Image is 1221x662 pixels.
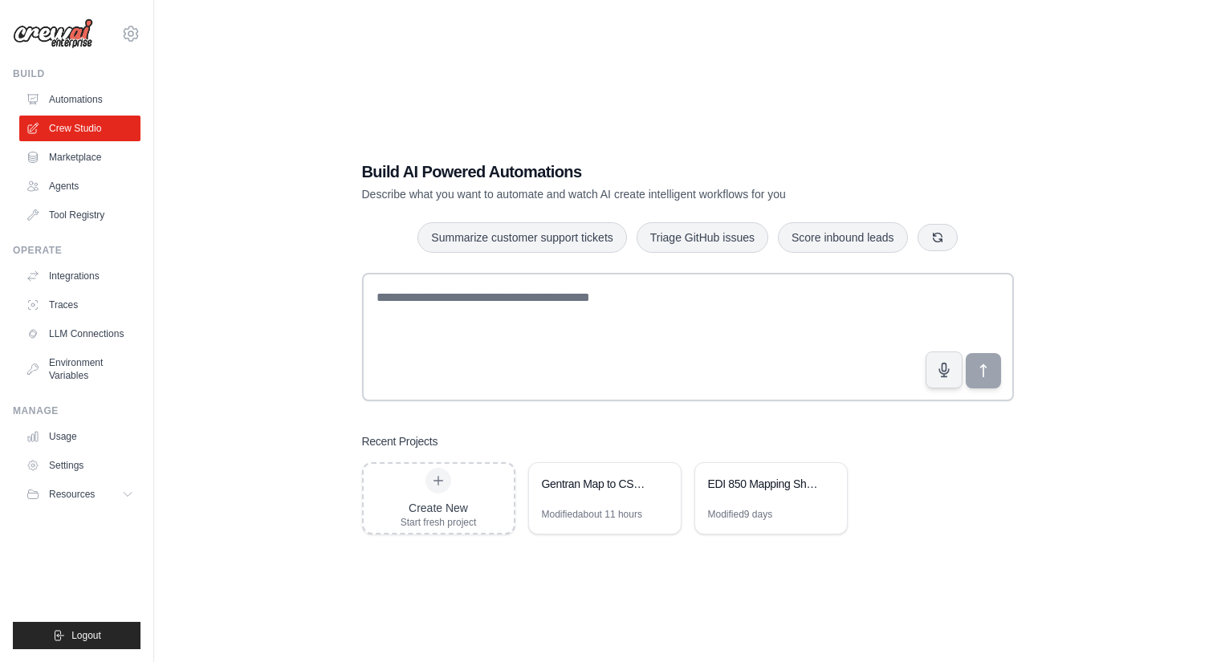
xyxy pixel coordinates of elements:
a: Crew Studio [19,116,140,141]
div: Start fresh project [401,516,477,529]
div: Gentran Map to CSV Converter [542,476,652,492]
a: Integrations [19,263,140,289]
a: Automations [19,87,140,112]
div: Modified 9 days [708,508,773,521]
button: Triage GitHub issues [637,222,768,253]
button: Logout [13,622,140,649]
a: Traces [19,292,140,318]
button: Resources [19,481,140,507]
a: Environment Variables [19,350,140,388]
a: Usage [19,424,140,449]
button: Click to speak your automation idea [926,351,963,388]
div: Build [13,67,140,80]
a: LLM Connections [19,321,140,347]
div: Operate [13,244,140,257]
a: Agents [19,173,140,199]
div: Modified about 11 hours [542,508,642,521]
button: Score inbound leads [778,222,908,253]
div: EDI 850 Mapping Sheet Creator [708,476,818,492]
div: Manage [13,404,140,417]
div: Create New [401,500,477,516]
a: Marketplace [19,144,140,170]
a: Tool Registry [19,202,140,228]
span: Logout [71,629,101,642]
img: Logo [13,18,93,49]
span: Resources [49,488,95,501]
h3: Recent Projects [362,433,438,449]
h1: Build AI Powered Automations [362,160,902,183]
button: Summarize customer support tickets [417,222,626,253]
button: Get new suggestions [918,224,958,251]
a: Settings [19,453,140,478]
p: Describe what you want to automate and watch AI create intelligent workflows for you [362,186,902,202]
